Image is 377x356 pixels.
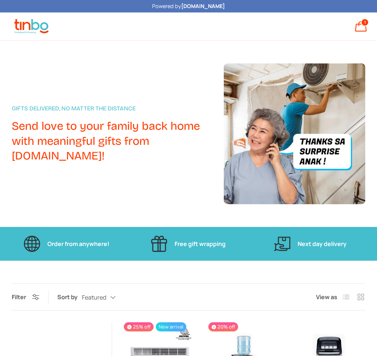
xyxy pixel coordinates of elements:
p: Powered by [152,2,225,10]
span: Featured [82,294,106,301]
button: Filter [12,293,39,301]
strong: Next day delivery [298,240,347,248]
span: New arrival [156,322,186,331]
p: Gifts Delivered, No Matter the Distance [12,104,200,113]
h1: Send love to your family back home with meaningful gifts from [DOMAIN_NAME]!​ [12,119,200,164]
span: 20% off [208,322,238,331]
strong: [DOMAIN_NAME] [181,3,225,10]
span: 1 [364,19,366,25]
span: View as [316,293,337,301]
span: Filter [12,293,26,301]
strong: Free gift wrapping [175,240,226,248]
img: Order from anywhere! [24,236,40,252]
strong: Order from anywhere! [47,240,109,248]
img: Next day delivery [274,236,290,252]
button: Featured [82,291,130,304]
img: Free gift wrapping [151,236,167,252]
label: Sort by [57,293,82,301]
span: 25% off [124,322,154,331]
